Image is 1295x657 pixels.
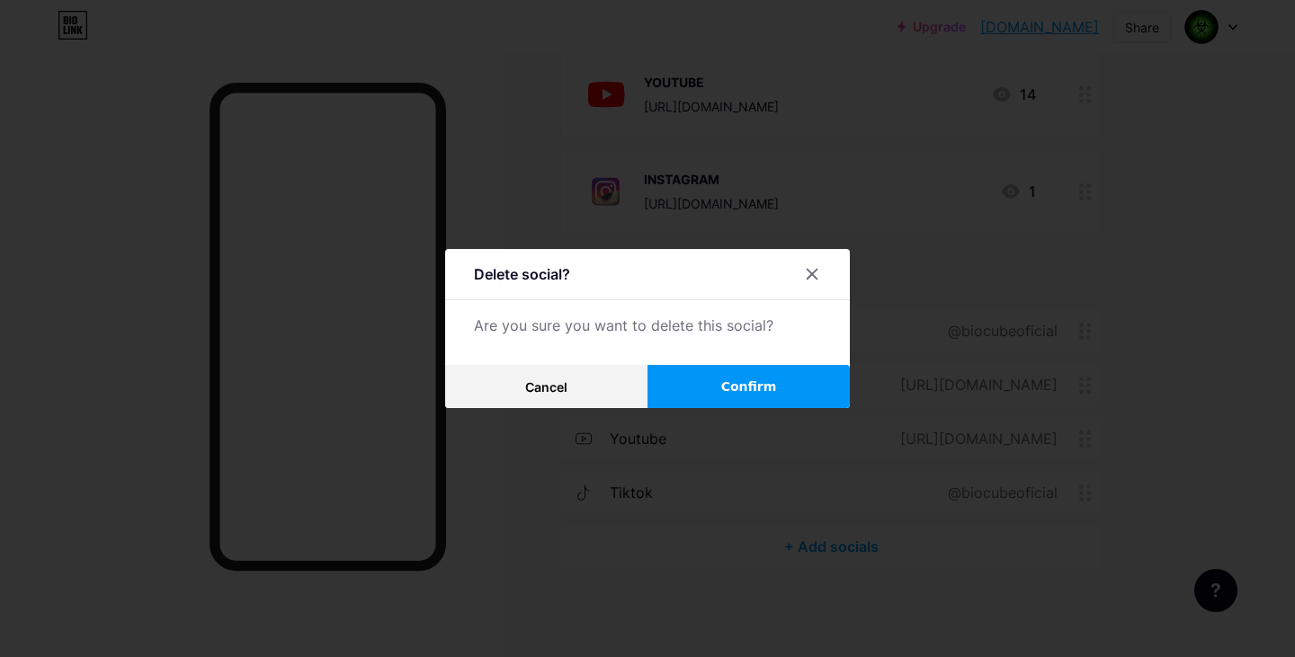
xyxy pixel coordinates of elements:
div: Are you sure you want to delete this social? [474,315,821,336]
button: Cancel [445,365,647,408]
span: Confirm [721,377,777,396]
div: Delete social? [474,263,570,285]
span: Cancel [525,379,567,395]
button: Confirm [647,365,850,408]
